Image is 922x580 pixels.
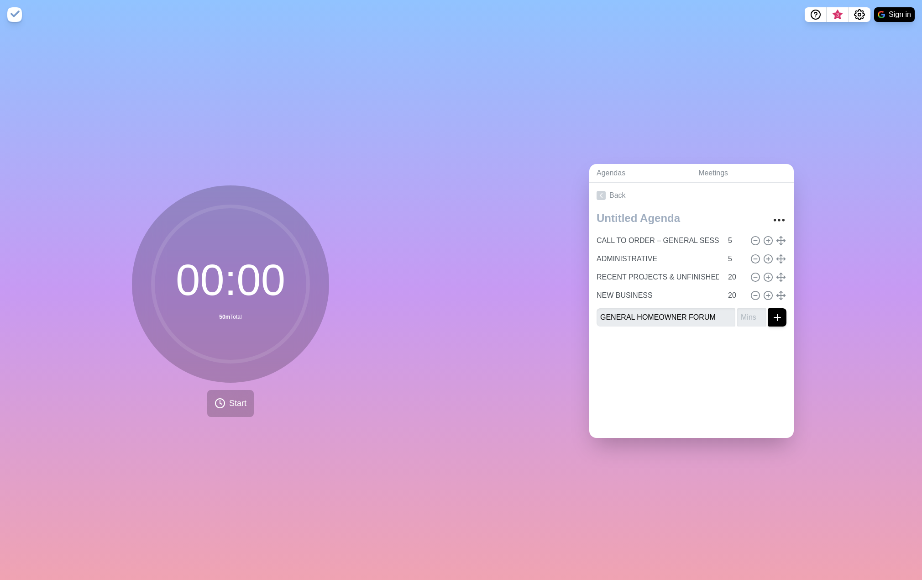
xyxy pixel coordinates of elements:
a: Agendas [589,164,691,183]
input: Name [597,308,735,327]
button: What’s new [827,7,849,22]
button: Help [805,7,827,22]
input: Mins [724,250,746,268]
input: Name [593,250,723,268]
span: 3 [834,11,841,19]
input: Name [593,232,723,250]
input: Mins [737,308,766,327]
button: More [770,211,788,229]
button: Sign in [874,7,915,22]
input: Name [593,268,723,286]
span: Start [229,397,246,410]
input: Mins [724,232,746,250]
input: Mins [724,286,746,305]
img: google logo [878,11,885,18]
button: Settings [849,7,870,22]
a: Back [589,183,794,208]
img: timeblocks logo [7,7,22,22]
a: Meetings [691,164,794,183]
button: Start [207,390,254,417]
input: Name [593,286,723,305]
input: Mins [724,268,746,286]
